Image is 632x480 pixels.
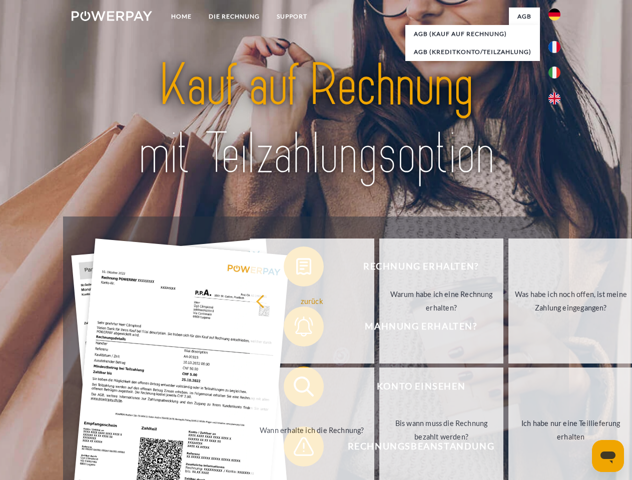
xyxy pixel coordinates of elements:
[514,416,627,443] div: Ich habe nur eine Teillieferung erhalten
[385,287,498,314] div: Warum habe ich eine Rechnung erhalten?
[548,92,560,104] img: en
[268,7,316,25] a: SUPPORT
[548,66,560,78] img: it
[256,294,368,307] div: zurück
[405,43,540,61] a: AGB (Kreditkonto/Teilzahlung)
[592,440,624,472] iframe: Schaltfläche zum Öffnen des Messaging-Fensters
[385,416,498,443] div: Bis wann muss die Rechnung bezahlt werden?
[548,41,560,53] img: fr
[256,423,368,436] div: Wann erhalte ich die Rechnung?
[163,7,200,25] a: Home
[200,7,268,25] a: DIE RECHNUNG
[72,11,152,21] img: logo-powerpay-white.svg
[514,287,627,314] div: Was habe ich noch offen, ist meine Zahlung eingegangen?
[405,25,540,43] a: AGB (Kauf auf Rechnung)
[96,48,536,191] img: title-powerpay_de.svg
[509,7,540,25] a: agb
[548,8,560,20] img: de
